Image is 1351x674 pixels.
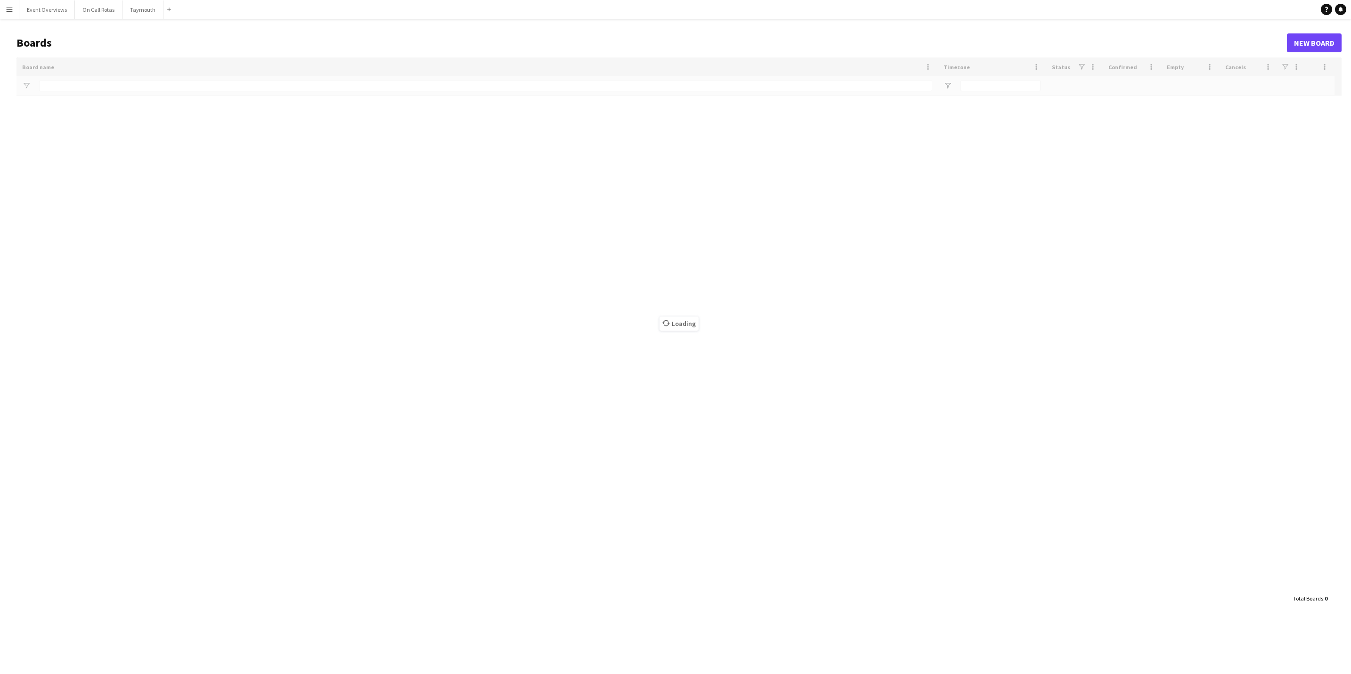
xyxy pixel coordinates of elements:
a: New Board [1287,33,1342,52]
button: Taymouth [122,0,163,19]
span: Loading [659,317,699,331]
h1: Boards [16,36,1287,50]
div: : [1293,589,1327,608]
span: Total Boards [1293,595,1323,602]
button: On Call Rotas [75,0,122,19]
button: Event Overviews [19,0,75,19]
span: 0 [1325,595,1327,602]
